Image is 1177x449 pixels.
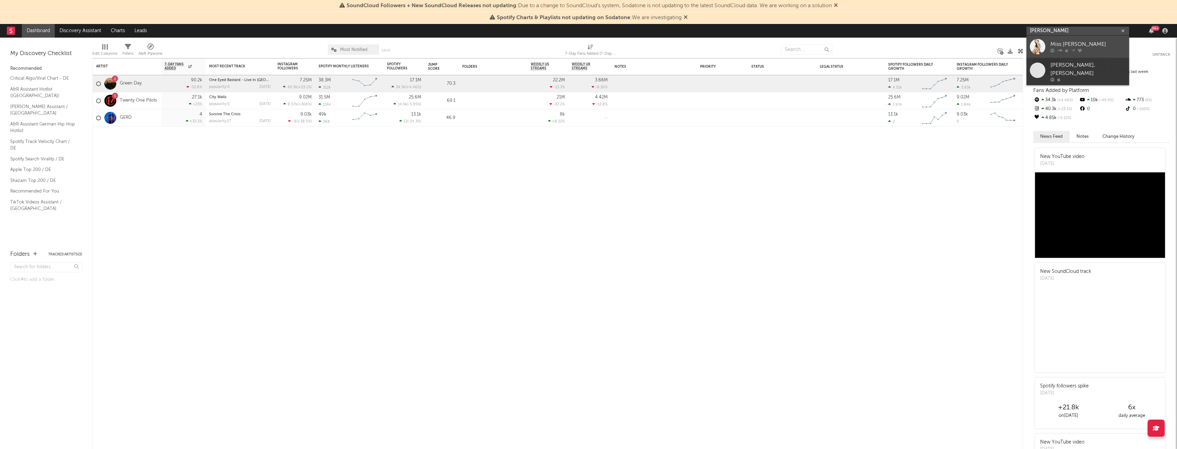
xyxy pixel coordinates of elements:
div: 6 x [1100,404,1163,412]
div: Spotify Followers Daily Growth [888,63,940,71]
svg: Chart title [349,109,380,127]
span: Fans Added by Platform [1033,88,1089,93]
a: TikTok Videos Assistant / [GEOGRAPHIC_DATA] [10,198,75,212]
div: 312k [319,85,331,90]
span: 8.57k [288,103,297,106]
span: 12 [404,120,408,123]
div: Miss [PERSON_NAME] [1050,40,1126,49]
a: Charts [106,24,130,38]
div: -12.8 % [592,102,608,106]
div: Instagram Followers [277,62,301,70]
div: 4.51k [888,85,902,90]
div: +21.8k [1037,404,1100,412]
a: A&R Assistant German Hip Hop Hotlist [10,120,75,134]
div: 0 [1125,105,1170,114]
div: 3.83k [957,85,971,90]
span: -8 [293,120,297,123]
div: ( ) [393,102,421,106]
button: 99+ [1149,28,1154,34]
a: Green Day [120,81,142,87]
div: Spotify Followers [387,62,411,70]
span: : We are investigating [497,15,682,21]
a: Dashboard [22,24,55,38]
div: Spotify Monthly Listeners [319,64,370,68]
a: Spotify Search Virality / DE [10,155,75,163]
span: +23.1 % [298,85,311,89]
div: 49k [319,112,326,117]
div: Artist [96,64,147,68]
div: One Eyed Bastard - Live In Amsterdam [209,78,271,82]
div: 99 + [1151,26,1160,31]
span: +4.46 % [406,85,420,89]
span: +23.1 % [1057,107,1072,111]
div: 1.97k [888,102,902,107]
div: on [DATE] [1037,412,1100,420]
input: Search... [781,44,832,55]
div: 46.9 [428,114,455,122]
div: Recommended [10,65,82,73]
div: Filters [122,41,133,61]
div: 69.1 [428,97,455,105]
div: ( ) [283,102,312,106]
input: Search for folders... [10,262,82,272]
div: Filters [122,50,133,58]
div: -13.3 % [550,85,565,89]
div: 4.42M [595,95,608,100]
a: Leads [130,24,152,38]
a: Apple Top 200 / DE [10,166,75,173]
div: Folders [10,250,30,259]
div: 40.3k [1033,105,1079,114]
span: 40.3k [287,85,297,89]
div: 7.25M [957,78,969,82]
div: Survive The Crisis [209,113,271,116]
span: : Due to a change to SoundCloud's system, Sodatone is not updating to the latest SoundCloud data.... [347,3,832,9]
div: 9.02M [957,95,969,100]
div: 9.03k [957,112,968,117]
div: 773 [1125,96,1170,105]
div: 8k [560,112,565,117]
div: 21M [557,95,565,100]
span: Dismiss [684,15,688,21]
span: 34.3k [396,85,405,89]
div: Edit Columns [92,41,117,61]
div: popularity: 0 [209,85,230,89]
div: ( ) [399,119,421,123]
div: 4 [199,112,202,117]
div: ( ) [391,85,421,89]
div: +8.22 % [548,119,565,123]
button: Untrack [1152,51,1170,58]
div: 31.5M [319,95,330,100]
div: 22.2M [553,78,565,82]
div: 0 [957,120,959,123]
span: +308 % [298,103,311,106]
input: Search for artists [1026,27,1129,35]
div: daily average [1100,412,1163,420]
div: Folders [462,65,514,69]
div: 368 [319,119,330,124]
svg: Chart title [987,109,1018,127]
div: [DATE] [259,102,271,106]
a: Discovery Assistant [55,24,106,38]
div: 0 [1079,105,1124,114]
a: Recommended For You [10,187,75,195]
div: Status [751,65,796,69]
span: Dismiss [834,3,838,9]
div: 13.1k [888,112,898,117]
span: -49.9 % [1098,98,1114,102]
div: A&R Pipeline [139,50,163,58]
svg: Chart title [987,75,1018,92]
div: popularity: 17 [209,119,231,123]
button: Notes [1070,131,1096,142]
div: [DATE] [259,85,271,89]
span: +38.5 % [298,120,311,123]
div: 3.66M [595,78,608,82]
a: A&R Assistant Hotlist ([GEOGRAPHIC_DATA]) [10,85,75,100]
div: 70.3 [428,80,455,88]
span: 14.5k [398,103,407,106]
span: Weekly UK Streams [572,62,597,70]
div: Priority [700,65,727,69]
div: 25.6M [409,95,421,100]
span: -0.12 % [1057,116,1071,120]
div: 1.84k [957,102,971,107]
div: ( ) [283,85,312,89]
